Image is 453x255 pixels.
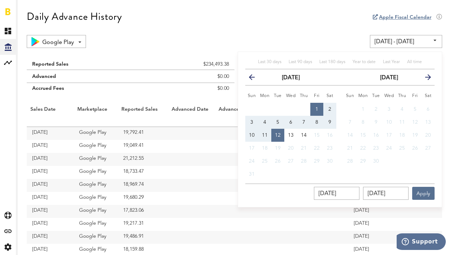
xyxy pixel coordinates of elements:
button: 12 [409,116,422,129]
button: 10 [245,129,258,142]
span: Funding [21,8,26,23]
td: Reported Sales [27,55,144,70]
span: 19 [412,133,418,138]
a: Transactions [18,39,25,55]
small: Saturday [425,94,432,98]
button: 22 [310,142,323,155]
span: 24 [249,159,255,164]
td: [DATE] [348,205,395,218]
button: 16 [370,129,383,142]
th: Marketplace [74,105,118,127]
strong: [DATE] [380,75,398,81]
button: 1 [357,103,370,116]
button: 26 [409,142,422,155]
span: 21 [301,146,307,151]
button: 4 [396,103,409,116]
span: Last 180 days [319,60,345,64]
button: 20 [422,129,435,142]
span: 22 [314,146,320,151]
span: 31 [249,172,255,177]
button: 2 [323,103,336,116]
span: 16 [373,133,379,138]
small: Sunday [248,94,256,98]
span: 26 [275,159,281,164]
input: __/__/____ [314,187,359,200]
td: 18,733.47 [118,166,168,179]
button: 29 [357,155,370,168]
button: 9 [370,116,383,129]
button: 8 [310,116,323,129]
button: 6 [284,116,297,129]
span: 30 [327,159,333,164]
span: Last 30 days [258,60,281,64]
button: 23 [370,142,383,155]
td: Google Play [74,153,118,166]
th: Reported Sales [118,105,168,127]
td: 21,212.55 [118,153,168,166]
button: 21 [297,142,310,155]
button: 13 [422,116,435,129]
span: 27 [425,146,431,151]
td: [DATE] [27,127,74,140]
span: 28 [347,159,353,164]
button: 25 [396,142,409,155]
span: 10 [386,120,392,125]
button: 22 [357,142,370,155]
button: 27 [422,142,435,155]
td: [DATE] [27,153,74,166]
button: 11 [396,116,409,129]
button: 6 [422,103,435,116]
td: Google Play [74,179,118,192]
span: 6 [427,107,430,112]
button: 17 [383,129,396,142]
span: 7 [302,120,305,125]
a: Overview [18,23,25,39]
td: $0.00 [144,70,234,83]
button: 18 [258,142,271,155]
td: Google Play [74,205,118,218]
button: 20 [284,142,297,155]
span: 11 [262,133,268,138]
button: 17 [245,142,258,155]
button: 23 [323,142,336,155]
small: Wednesday [384,94,394,98]
button: 12 [271,129,284,142]
td: 19,680.29 [118,192,168,205]
small: Saturday [327,94,333,98]
small: Friday [314,94,320,98]
button: 26 [271,155,284,168]
button: 30 [323,155,336,168]
td: [DATE] [27,205,74,218]
span: 1 [315,107,318,112]
span: 5 [414,107,417,112]
div: Daily Advance History [27,11,122,22]
button: 25 [258,155,271,168]
button: 28 [344,155,357,168]
span: 12 [275,133,281,138]
span: 19 [275,146,281,151]
button: 15 [310,129,323,142]
th: Sales Date [27,105,74,127]
button: 5 [409,103,422,116]
div: Braavo Card [18,71,25,84]
span: 3 [388,107,391,112]
button: 24 [245,155,258,168]
small: Wednesday [286,94,296,98]
button: 27 [284,155,297,168]
td: 17,823.06 [118,205,168,218]
td: Google Play [74,231,118,244]
button: 4 [258,116,271,129]
button: 3 [245,116,258,129]
button: 13 [284,129,297,142]
span: 3 [250,120,253,125]
button: 14 [344,129,357,142]
span: 8 [362,120,364,125]
span: 15 [360,133,366,138]
button: 10 [383,116,396,129]
button: 28 [297,155,310,168]
span: 20 [288,146,294,151]
td: [DATE] [27,140,74,153]
span: Last 90 days [289,60,312,64]
button: 2 [370,103,383,116]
